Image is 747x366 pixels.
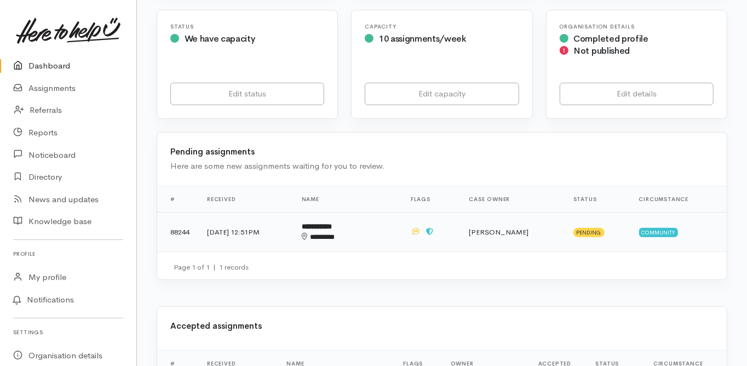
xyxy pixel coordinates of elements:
td: [PERSON_NAME] [460,212,564,251]
td: 88244 [157,212,198,251]
h6: Profile [13,247,123,261]
h6: Organisation Details [560,24,714,30]
h6: Status [170,24,324,30]
h6: Capacity [365,24,519,30]
div: Here are some new assignments waiting for you to review. [170,160,714,173]
th: Circumstance [630,186,727,212]
span: Pending [573,228,605,237]
span: Community [639,228,678,237]
span: We have capacity [185,33,255,44]
span: 10 assignments/week [379,33,466,44]
th: Flags [402,186,461,212]
a: Edit capacity [365,83,519,105]
small: Page 1 of 1 1 records [174,262,249,272]
span: Not published [573,45,630,56]
span: Completed profile [573,33,648,44]
td: [DATE] 12:51PM [198,212,293,251]
h6: Settings [13,325,123,340]
a: Edit details [560,83,714,105]
b: Pending assignments [170,146,255,157]
th: Status [565,186,630,212]
th: # [157,186,198,212]
a: Edit status [170,83,324,105]
th: Received [198,186,293,212]
th: Case Owner [460,186,564,212]
span: | [213,262,216,272]
b: Accepted assignments [170,321,262,331]
th: Name [293,186,402,212]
